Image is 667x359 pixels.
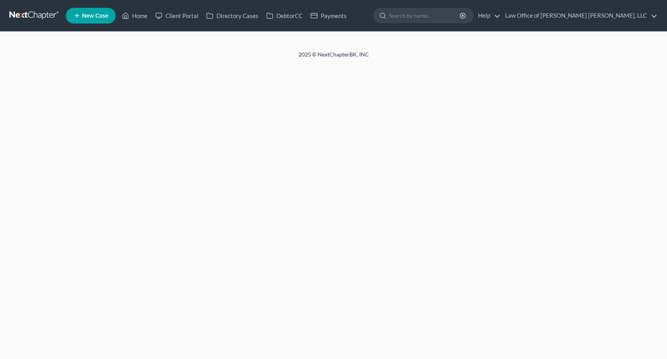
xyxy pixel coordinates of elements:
input: Search by name... [389,8,461,23]
a: Directory Cases [202,9,262,23]
a: Client Portal [151,9,202,23]
div: 2025 © NextChapterBK, INC [110,51,557,65]
span: New Case [82,13,108,19]
a: Home [118,9,151,23]
a: DebtorCC [262,9,307,23]
a: Payments [307,9,351,23]
a: Help [474,9,500,23]
a: Law Office of [PERSON_NAME] [PERSON_NAME], LLC [501,9,657,23]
